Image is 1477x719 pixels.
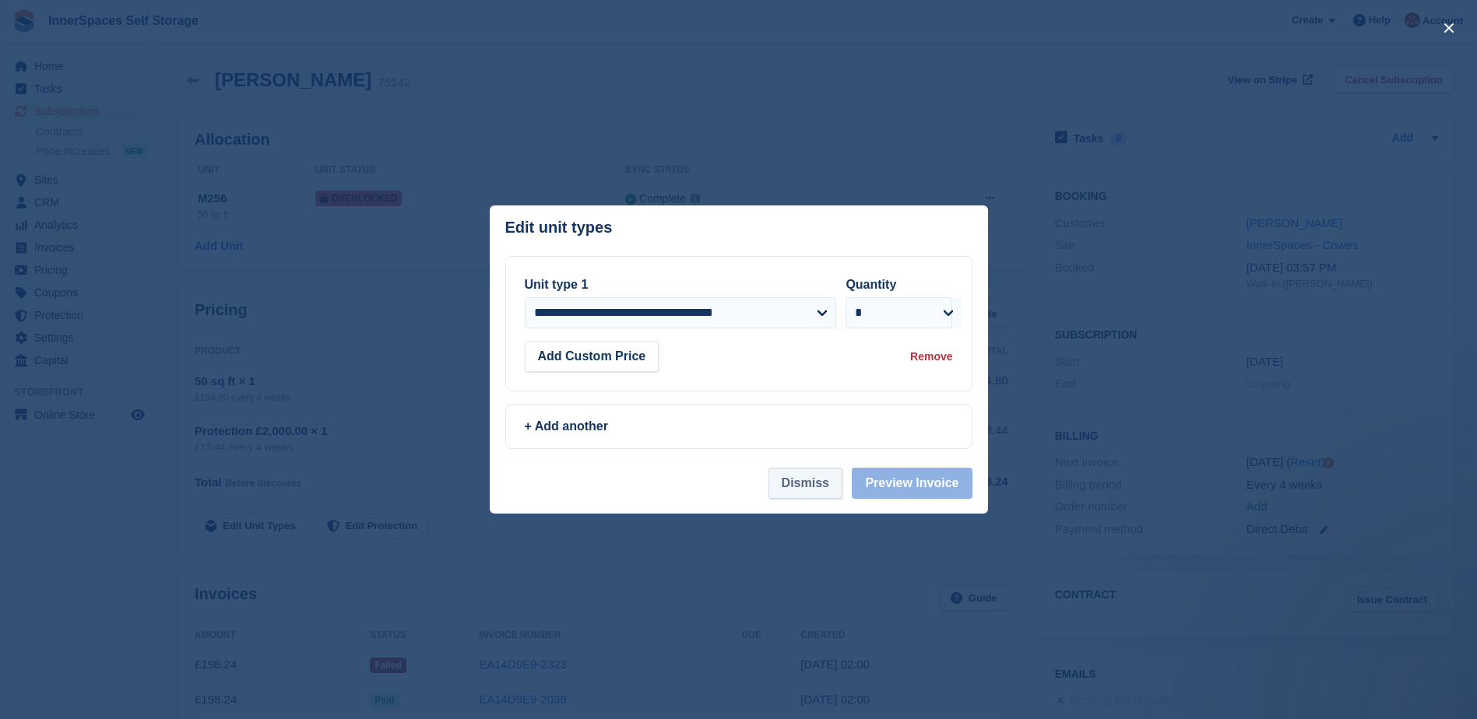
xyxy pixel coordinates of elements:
[505,404,972,449] a: + Add another
[525,341,659,372] button: Add Custom Price
[505,219,613,237] p: Edit unit types
[852,468,972,499] button: Preview Invoice
[525,417,953,436] div: + Add another
[846,278,896,291] label: Quantity
[768,468,842,499] button: Dismiss
[1437,16,1461,40] button: close
[525,278,589,291] label: Unit type 1
[910,349,952,365] div: Remove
